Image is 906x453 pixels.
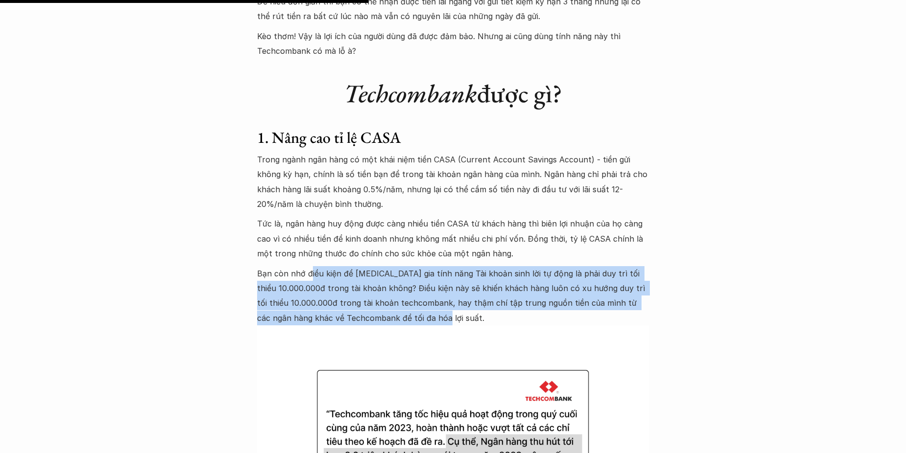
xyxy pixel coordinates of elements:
[257,216,649,261] p: Tức là, ngân hàng huy động được càng nhiều tiền CASA từ khách hàng thì biên lợi nhuận của họ càng...
[257,78,649,109] h2: được gì?
[272,128,649,147] h3: Nâng cao tỉ lệ CASA
[257,29,649,59] p: Kèo thơm! Vậy là lợi ích của người dùng đã được đảm bảo. Nhưng ai cũng dùng tính năng này thì Tec...
[344,77,477,110] em: Techcombank
[257,152,649,212] p: Trong ngành ngân hàng có một khái niệm tiền CASA (Current Account Savings Account) - tiền gửi khô...
[257,266,649,326] p: Bạn còn nhớ điều kiện để [MEDICAL_DATA] gia tính năng Tài khoản sinh lời tự động là phải duy trì ...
